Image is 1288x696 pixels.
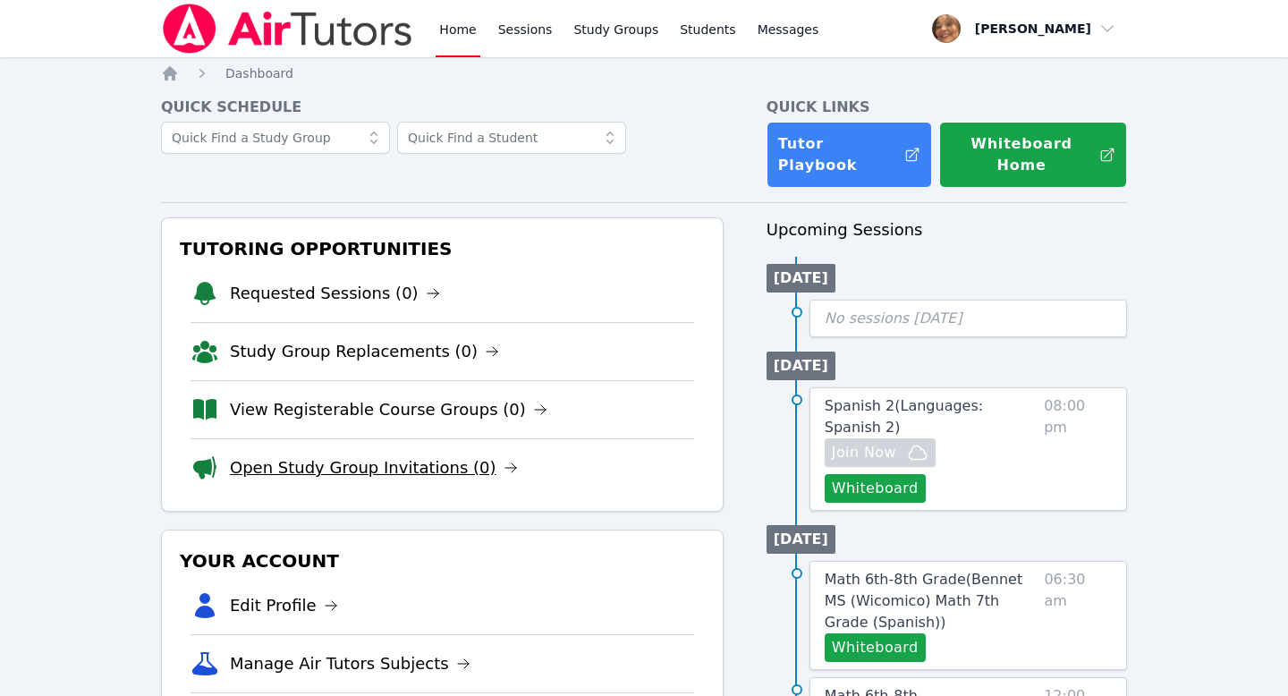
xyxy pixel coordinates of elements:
button: Whiteboard [825,474,926,503]
a: Edit Profile [230,593,338,618]
a: Open Study Group Invitations (0) [230,455,518,480]
h4: Quick Links [767,97,1127,118]
a: Study Group Replacements (0) [230,339,499,364]
li: [DATE] [767,525,835,554]
span: Join Now [832,442,896,463]
h3: Tutoring Opportunities [176,233,708,265]
nav: Breadcrumb [161,64,1127,82]
h4: Quick Schedule [161,97,724,118]
span: Spanish 2 ( Languages: Spanish 2 ) [825,397,983,436]
li: [DATE] [767,264,835,293]
h3: Upcoming Sessions [767,217,1127,242]
a: Dashboard [225,64,293,82]
span: Messages [758,21,819,38]
h3: Your Account [176,545,708,577]
a: View Registerable Course Groups (0) [230,397,547,422]
span: Math 6th-8th Grade ( Bennet MS (Wicomico) Math 7th Grade (Spanish) ) [825,571,1022,631]
button: Whiteboard Home [939,122,1127,188]
a: Manage Air Tutors Subjects [230,651,470,676]
span: 06:30 am [1044,569,1112,662]
span: 08:00 pm [1044,395,1112,503]
span: Dashboard [225,66,293,81]
a: Requested Sessions (0) [230,281,440,306]
button: Whiteboard [825,633,926,662]
a: Math 6th-8th Grade(Bennet MS (Wicomico) Math 7th Grade (Spanish)) [825,569,1038,633]
img: Air Tutors [161,4,414,54]
a: Tutor Playbook [767,122,932,188]
input: Quick Find a Student [397,122,626,154]
li: [DATE] [767,352,835,380]
input: Quick Find a Study Group [161,122,390,154]
a: Spanish 2(Languages: Spanish 2) [825,395,1037,438]
span: No sessions [DATE] [825,310,962,327]
button: Join Now [825,438,936,467]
